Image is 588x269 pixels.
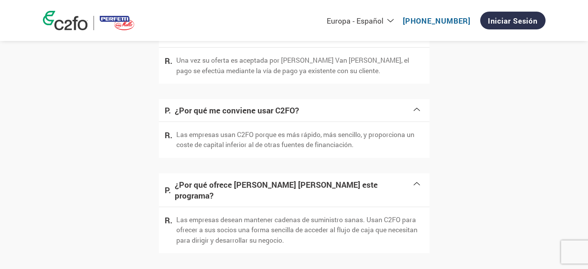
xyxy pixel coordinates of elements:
h4: ¿Por qué me conviene usar C2FO? [175,105,412,116]
img: c2fo logo [43,11,88,30]
p: Las empresas desean mantener cadenas de suministro sanas. Usan C2FO para ofrecer a sus socios una... [176,215,424,245]
img: Perfetti Van Melle [100,16,135,30]
a: [PHONE_NUMBER] [403,16,470,26]
p: Las empresas usan C2FO porque es más rápido, más sencillo, y proporciona un coste de capital infe... [176,130,424,150]
a: Iniciar sesión [480,12,545,29]
h4: ¿Por qué ofrece [PERSON_NAME] [PERSON_NAME] este programa? [175,179,412,201]
p: Una vez su oferta es aceptada por [PERSON_NAME] Van [PERSON_NAME], el pago se efectúa mediante la... [176,55,424,76]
